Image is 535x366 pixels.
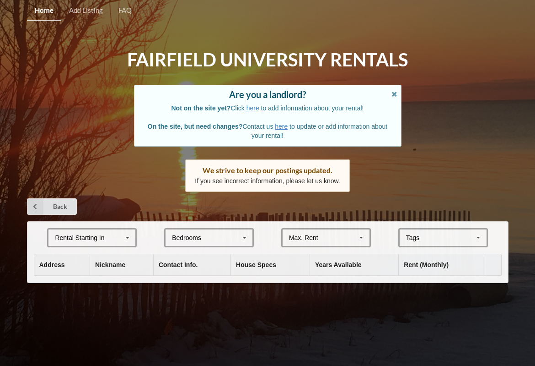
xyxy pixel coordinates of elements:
div: We strive to keep our postings updated. [195,166,340,175]
th: Rent (Monthly) [398,254,484,276]
p: If you see incorrect information, please let us know. [195,176,340,186]
b: On the site, but need changes? [148,123,243,130]
a: FAQ [111,1,139,21]
a: here [275,123,288,130]
b: Not on the site yet? [171,104,231,112]
span: Contact us to update or add information about your rental! [148,123,388,139]
a: Back [27,198,77,215]
th: Address [34,254,90,276]
th: Contact Info. [153,254,230,276]
div: Bedrooms [172,235,201,241]
div: Max. Rent [289,235,318,241]
div: Tags [404,233,433,243]
div: Are you a landlord? [144,90,392,99]
div: Rental Starting In [55,235,104,241]
th: Years Available [310,254,398,276]
a: here [246,104,259,112]
a: Home [27,1,61,21]
th: Nickname [90,254,153,276]
h1: Fairfield University Rentals [127,48,408,71]
a: Add Listing [61,1,111,21]
span: Click to add information about your rental! [171,104,364,112]
th: House Specs [230,254,310,276]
